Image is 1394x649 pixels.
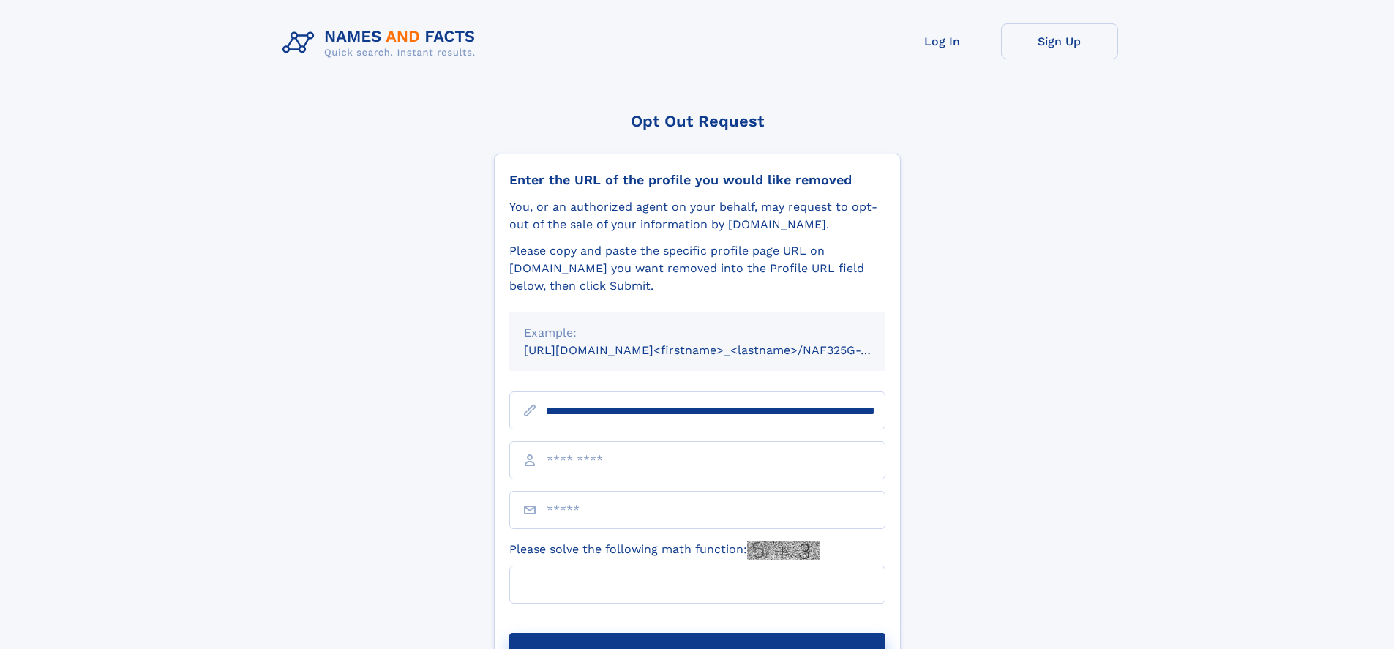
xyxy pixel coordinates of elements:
[277,23,487,63] img: Logo Names and Facts
[524,343,913,357] small: [URL][DOMAIN_NAME]<firstname>_<lastname>/NAF325G-xxxxxxxx
[509,242,885,295] div: Please copy and paste the specific profile page URL on [DOMAIN_NAME] you want removed into the Pr...
[1001,23,1118,59] a: Sign Up
[494,112,901,130] div: Opt Out Request
[509,541,820,560] label: Please solve the following math function:
[509,198,885,233] div: You, or an authorized agent on your behalf, may request to opt-out of the sale of your informatio...
[509,172,885,188] div: Enter the URL of the profile you would like removed
[524,324,871,342] div: Example:
[884,23,1001,59] a: Log In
